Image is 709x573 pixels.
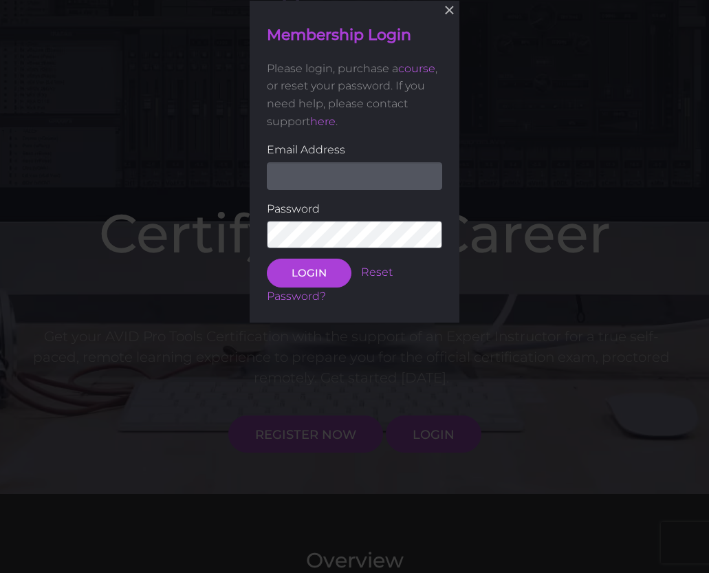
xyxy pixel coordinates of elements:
[267,266,393,303] a: Reset Password?
[267,141,442,159] label: Email Address
[267,59,442,129] p: Please login, purchase a , or reset your password. If you need help, please contact support .
[267,199,442,217] label: Password
[398,61,435,74] a: course
[267,259,351,288] button: LOGIN
[267,25,442,46] h4: Membership Login
[310,114,336,127] a: here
